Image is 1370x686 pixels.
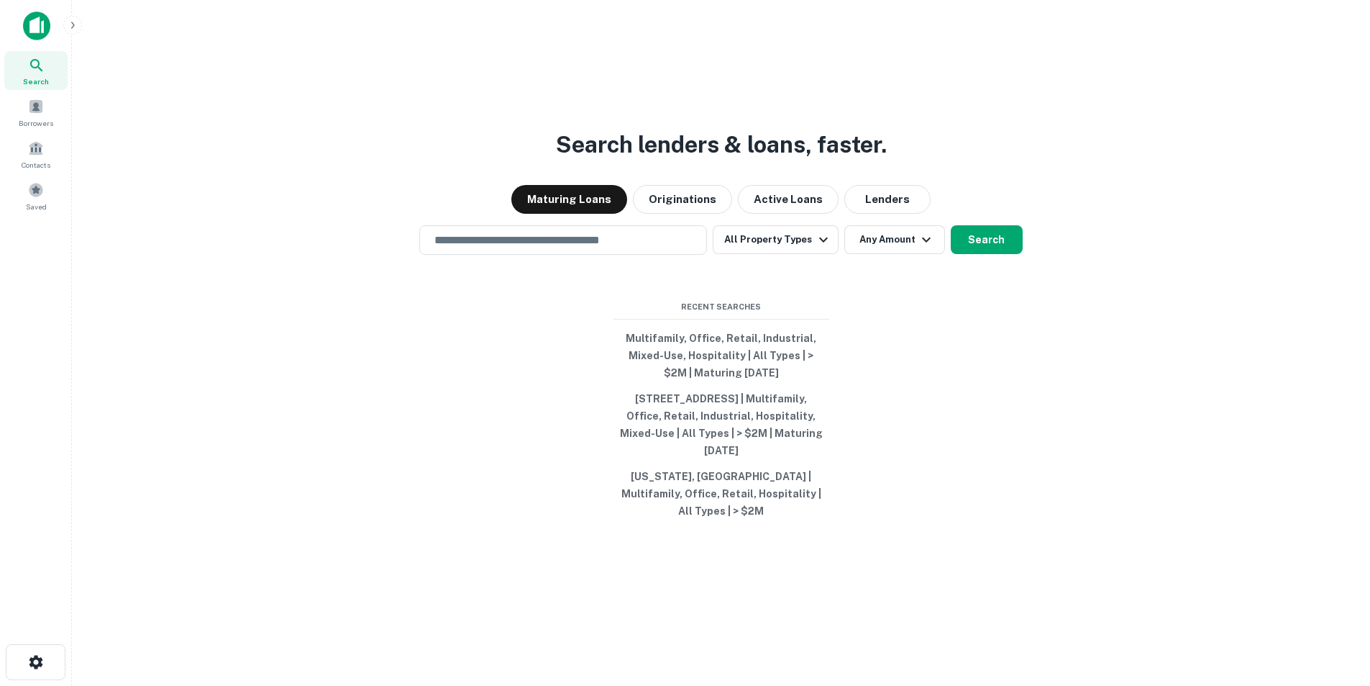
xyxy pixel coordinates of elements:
[613,325,829,386] button: Multifamily, Office, Retail, Industrial, Mixed-Use, Hospitality | All Types | > $2M | Maturing [D...
[4,135,68,173] a: Contacts
[951,225,1023,254] button: Search
[844,185,931,214] button: Lenders
[613,386,829,464] button: [STREET_ADDRESS] | Multifamily, Office, Retail, Industrial, Hospitality, Mixed-Use | All Types | ...
[844,225,945,254] button: Any Amount
[633,185,732,214] button: Originations
[556,127,887,162] h3: Search lenders & loans, faster.
[613,301,829,313] span: Recent Searches
[23,12,50,40] img: capitalize-icon.png
[713,225,838,254] button: All Property Types
[23,76,49,87] span: Search
[738,185,839,214] button: Active Loans
[22,159,50,171] span: Contacts
[613,464,829,524] button: [US_STATE], [GEOGRAPHIC_DATA] | Multifamily, Office, Retail, Hospitality | All Types | > $2M
[19,117,53,129] span: Borrowers
[4,51,68,90] a: Search
[4,176,68,215] a: Saved
[26,201,47,212] span: Saved
[511,185,627,214] button: Maturing Loans
[4,93,68,132] a: Borrowers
